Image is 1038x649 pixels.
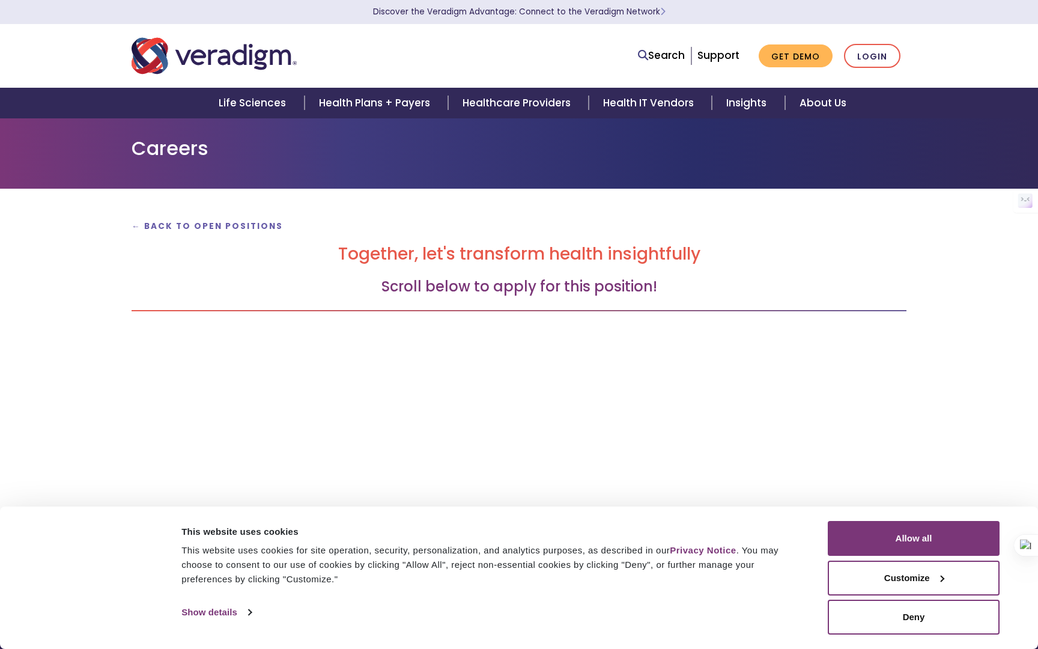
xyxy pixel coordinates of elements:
[670,545,736,555] a: Privacy Notice
[181,603,251,621] a: Show details
[828,561,1000,596] button: Customize
[660,6,666,17] span: Learn More
[132,221,283,232] a: ← Back to Open Positions
[638,47,685,64] a: Search
[132,244,906,264] h2: Together, let's transform health insightfully
[132,36,297,76] img: Veradigm logo
[785,88,861,118] a: About Us
[132,137,906,160] h1: Careers
[589,88,712,118] a: Health IT Vendors
[759,44,833,68] a: Get Demo
[697,48,739,62] a: Support
[132,278,906,296] h3: Scroll below to apply for this position!
[844,44,900,69] a: Login
[305,88,448,118] a: Health Plans + Payers
[204,88,304,118] a: Life Sciences
[828,600,1000,635] button: Deny
[448,88,589,118] a: Healthcare Providers
[181,525,801,539] div: This website uses cookies
[712,88,785,118] a: Insights
[828,521,1000,556] button: Allow all
[181,543,801,587] div: This website uses cookies for site operation, security, personalization, and analytics purposes, ...
[373,6,666,17] a: Discover the Veradigm Advantage: Connect to the Veradigm NetworkLearn More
